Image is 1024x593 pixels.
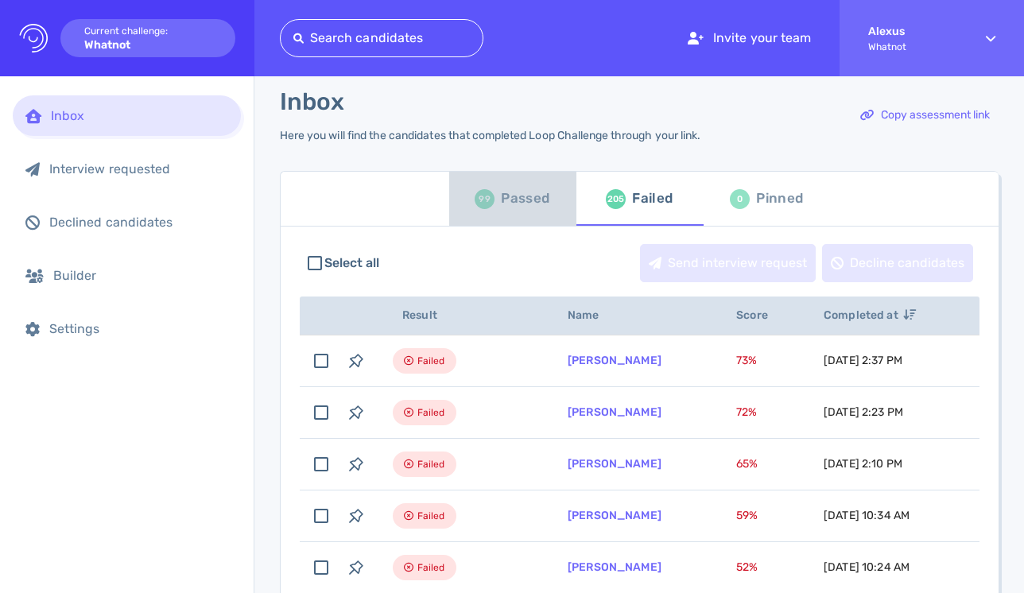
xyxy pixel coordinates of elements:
span: Whatnot [868,41,957,52]
div: Builder [53,268,228,283]
span: [DATE] 2:37 PM [824,354,902,367]
th: Result [374,296,549,335]
div: Settings [49,321,228,336]
span: 73 % [736,354,757,367]
div: Passed [501,187,549,211]
span: Score [736,308,785,322]
span: 72 % [736,405,757,419]
div: Pinned [756,187,803,211]
div: Send interview request [641,245,815,281]
span: Failed [417,403,445,422]
div: 0 [730,189,750,209]
span: 52 % [736,560,758,574]
span: [DATE] 2:23 PM [824,405,903,419]
div: Decline candidates [823,245,972,281]
div: Declined candidates [49,215,228,230]
span: 65 % [736,457,758,471]
button: Send interview request [640,244,816,282]
div: 99 [475,189,495,209]
span: Completed at [824,308,916,322]
a: [PERSON_NAME] [568,457,661,471]
span: Failed [417,558,445,577]
button: Decline candidates [822,244,973,282]
span: 59 % [736,509,758,522]
div: 205 [606,189,626,209]
div: Inbox [51,108,228,123]
div: Failed [632,187,673,211]
div: Here you will find the candidates that completed Loop Challenge through your link. [280,129,700,142]
a: [PERSON_NAME] [568,509,661,522]
span: [DATE] 10:34 AM [824,509,910,522]
button: Copy assessment link [851,96,999,134]
span: Name [568,308,617,322]
a: [PERSON_NAME] [568,560,661,574]
span: Select all [324,254,380,273]
span: [DATE] 10:24 AM [824,560,910,574]
span: [DATE] 2:10 PM [824,457,902,471]
a: [PERSON_NAME] [568,405,661,419]
span: Failed [417,455,445,474]
span: Failed [417,506,445,525]
div: Interview requested [49,161,228,176]
span: Failed [417,351,445,370]
div: Copy assessment link [852,97,998,134]
h1: Inbox [280,87,344,116]
strong: Alexus [868,25,957,38]
a: [PERSON_NAME] [568,354,661,367]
